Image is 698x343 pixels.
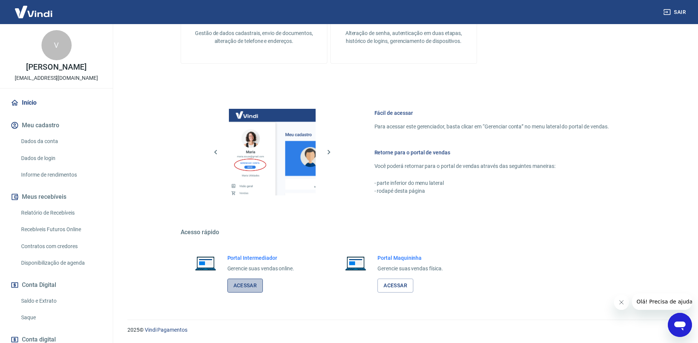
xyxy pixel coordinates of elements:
p: Gestão de dados cadastrais, envio de documentos, alteração de telefone e endereços. [193,29,315,45]
p: [PERSON_NAME] [26,63,86,71]
div: V [41,30,72,60]
p: 2025 © [127,326,680,334]
a: Saque [18,310,104,325]
a: Dados de login [18,151,104,166]
h6: Portal Maquininha [377,254,443,262]
button: Meu cadastro [9,117,104,134]
a: Acessar [227,279,263,293]
button: Sair [662,5,689,19]
a: Recebíveis Futuros Online [18,222,104,237]
p: Gerencie suas vendas física. [377,265,443,273]
img: Imagem de um notebook aberto [340,254,371,272]
a: Saldo e Extrato [18,293,104,309]
a: Contratos com credores [18,239,104,254]
button: Meus recebíveis [9,189,104,205]
h6: Portal Intermediador [227,254,295,262]
h6: Fácil de acessar [374,109,609,117]
p: - rodapé desta página [374,187,609,195]
h6: Retorne para o portal de vendas [374,149,609,156]
button: Conta Digital [9,277,104,293]
h5: Acesso rápido [181,229,627,236]
a: Acessar [377,279,413,293]
img: Imagem de um notebook aberto [190,254,221,272]
img: Imagem da dashboard mostrando o botão de gerenciar conta na sidebar no lado esquerdo [229,109,316,195]
img: Vindi [9,0,58,23]
p: - parte inferior do menu lateral [374,179,609,187]
a: Início [9,95,104,111]
a: Vindi Pagamentos [145,327,187,333]
p: Você poderá retornar para o portal de vendas através das seguintes maneiras: [374,162,609,170]
iframe: Botão para abrir a janela de mensagens [668,313,692,337]
p: Para acessar este gerenciador, basta clicar em “Gerenciar conta” no menu lateral do portal de ven... [374,123,609,131]
p: [EMAIL_ADDRESS][DOMAIN_NAME] [15,74,98,82]
span: Olá! Precisa de ajuda? [5,5,63,11]
a: Informe de rendimentos [18,167,104,183]
a: Relatório de Recebíveis [18,205,104,221]
a: Dados da conta [18,134,104,149]
p: Gerencie suas vendas online. [227,265,295,273]
iframe: Mensagem da empresa [632,293,692,310]
iframe: Fechar mensagem [614,295,629,310]
p: Alteração de senha, autenticação em duas etapas, histórico de logins, gerenciamento de dispositivos. [343,29,465,45]
a: Disponibilização de agenda [18,255,104,271]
